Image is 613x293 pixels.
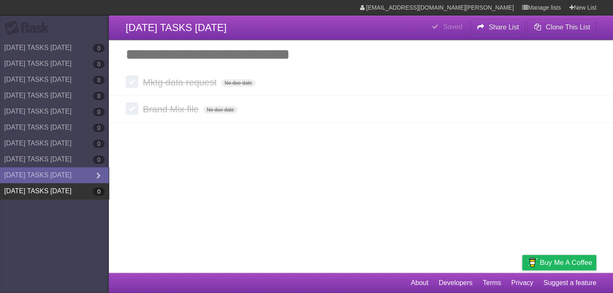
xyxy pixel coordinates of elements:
[527,20,596,35] button: Clone This List
[93,60,105,68] b: 0
[93,156,105,164] b: 0
[4,21,54,36] div: Flask
[93,187,105,196] b: 0
[126,22,227,33] span: [DATE] TASKS [DATE]
[543,275,596,291] a: Suggest a feature
[93,108,105,116] b: 0
[438,275,472,291] a: Developers
[489,23,519,31] b: Share List
[203,106,237,114] span: No due date
[93,124,105,132] b: 0
[483,275,501,291] a: Terms
[93,44,105,52] b: 0
[546,23,590,31] b: Clone This List
[143,104,201,114] span: Brand Mix file
[526,255,538,270] img: Buy me a coffee
[443,23,462,30] b: Saved
[411,275,428,291] a: About
[143,77,219,88] span: Mktg data request
[470,20,525,35] button: Share List
[126,102,138,115] label: Done
[126,75,138,88] label: Done
[522,255,596,270] a: Buy me a coffee
[93,140,105,148] b: 0
[93,92,105,100] b: 0
[511,275,533,291] a: Privacy
[540,255,592,270] span: Buy me a coffee
[93,76,105,84] b: 0
[221,79,255,87] span: No due date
